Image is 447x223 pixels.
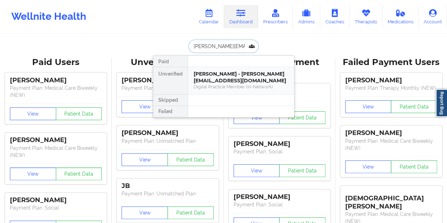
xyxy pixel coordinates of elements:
div: [DEMOGRAPHIC_DATA][PERSON_NAME] [345,189,437,211]
button: Patient Data [279,164,325,177]
button: Patient Data [279,111,325,124]
button: Patient Data [391,160,437,173]
div: [PERSON_NAME] [234,193,325,201]
div: [PERSON_NAME] [234,140,325,148]
div: Paid Users [5,57,107,68]
a: Prescribers [258,5,293,28]
p: Payment Plan : Unmatched Plan [122,190,213,197]
a: Account [418,5,447,28]
div: Unverified Users [117,57,218,68]
button: View [122,206,168,219]
button: View [122,153,168,166]
p: Payment Plan : Unmatched Plan [122,84,213,92]
div: Paid [153,56,188,67]
p: Payment Plan : Social [234,148,325,155]
div: [PERSON_NAME] [10,196,102,204]
p: Payment Plan : Therapy Monthly (NEW) [345,84,437,92]
button: Patient Data [167,206,214,219]
button: View [345,160,392,173]
a: Calendar [194,5,224,28]
a: Therapists [349,5,382,28]
p: Payment Plan : Medical Care Biweekly (NEW) [10,84,102,99]
button: Patient Data [167,153,214,166]
button: Patient Data [56,107,102,120]
a: Dashboard [224,5,258,28]
div: Failed Payment Users [340,57,442,68]
div: JB [122,182,213,190]
div: [PERSON_NAME] [345,129,437,137]
div: Skipped [153,95,188,106]
button: View [234,111,280,124]
a: Report Bug [436,89,447,117]
div: [PERSON_NAME] [122,76,213,84]
p: Payment Plan : Social [10,204,102,211]
div: Failed [153,106,188,117]
button: Patient Data [391,100,437,113]
button: View [234,164,280,177]
p: Payment Plan : Unmatched Plan [122,137,213,145]
button: View [10,168,56,180]
div: Unverified [153,67,188,95]
p: Payment Plan : Medical Care Biweekly (NEW) [10,145,102,159]
button: View [122,100,168,113]
div: [PERSON_NAME] [10,136,102,144]
div: [PERSON_NAME] - [PERSON_NAME][EMAIL_ADDRESS][DOMAIN_NAME] [194,71,288,84]
p: Payment Plan : Medical Care Biweekly (NEW) [345,137,437,152]
button: View [345,100,392,113]
button: View [10,107,56,120]
div: [PERSON_NAME] [122,129,213,137]
button: Patient Data [56,168,102,180]
p: Payment Plan : Social [234,201,325,208]
a: Coaches [320,5,349,28]
div: [PERSON_NAME] [10,76,102,84]
a: Medications [382,5,419,28]
div: [PERSON_NAME] [345,76,437,84]
div: Digital Practice Member (In-Network) [194,84,288,90]
a: Admins [293,5,320,28]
